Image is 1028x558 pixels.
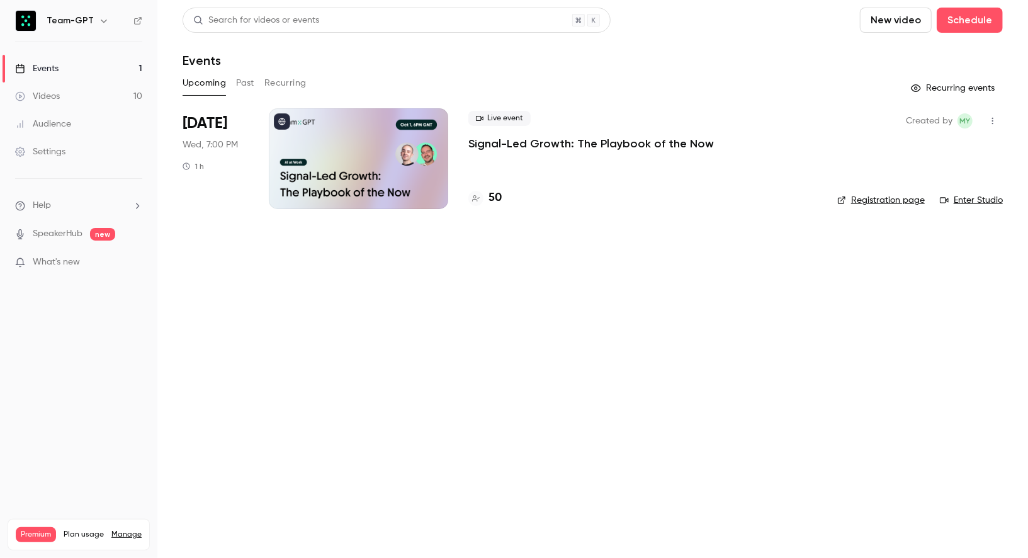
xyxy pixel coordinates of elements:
[33,199,51,212] span: Help
[33,227,82,241] a: SpeakerHub
[33,256,80,269] span: What's new
[15,199,142,212] li: help-dropdown-opener
[15,145,65,158] div: Settings
[127,257,142,268] iframe: Noticeable Trigger
[468,190,502,207] a: 50
[64,530,104,540] span: Plan usage
[860,8,932,33] button: New video
[16,527,56,542] span: Premium
[957,113,973,128] span: Martin Yochev
[960,113,971,128] span: MY
[906,113,952,128] span: Created by
[15,90,60,103] div: Videos
[183,113,227,134] span: [DATE]
[183,53,221,68] h1: Events
[15,62,59,75] div: Events
[183,161,204,171] div: 1 h
[183,108,249,209] div: Oct 1 Wed, 9:00 PM (Europe/Sofia)
[236,73,254,93] button: Past
[183,73,226,93] button: Upcoming
[90,228,115,241] span: new
[15,118,71,130] div: Audience
[111,530,142,540] a: Manage
[468,111,531,126] span: Live event
[489,190,502,207] h4: 50
[940,194,1003,207] a: Enter Studio
[16,11,36,31] img: Team-GPT
[468,136,714,151] a: Signal-Led Growth: The Playbook of the Now
[183,139,238,151] span: Wed, 7:00 PM
[47,14,94,27] h6: Team-GPT
[264,73,307,93] button: Recurring
[837,194,925,207] a: Registration page
[937,8,1003,33] button: Schedule
[905,78,1003,98] button: Recurring events
[193,14,319,27] div: Search for videos or events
